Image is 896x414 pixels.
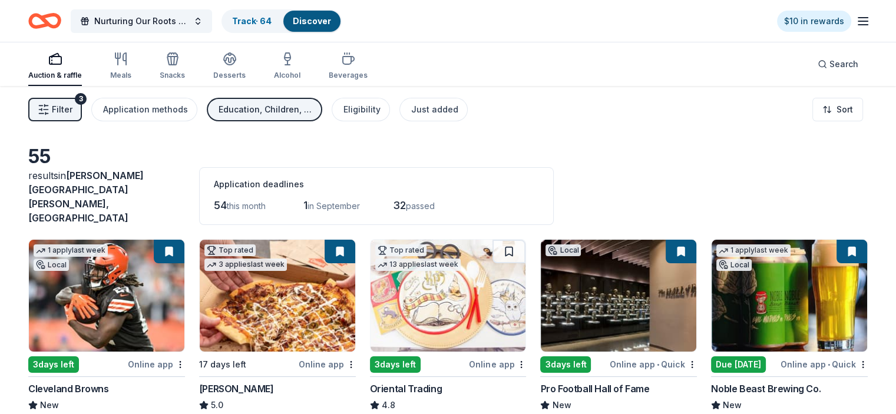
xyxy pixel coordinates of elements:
div: [PERSON_NAME] [199,382,274,396]
div: Alcohol [274,71,300,80]
button: Alcohol [274,47,300,86]
div: 13 applies last week [375,259,461,271]
div: Online app [128,357,185,372]
img: Image for Cleveland Browns [29,240,184,352]
img: Image for Pro Football Hall of Fame [541,240,696,352]
img: Image for Oriental Trading [371,240,526,352]
div: Local [545,244,581,256]
div: Auction & raffle [28,71,82,80]
span: Search [829,57,858,71]
a: Discover [293,16,331,26]
button: Application methods [91,98,197,121]
span: • [657,360,659,369]
div: Snacks [160,71,185,80]
span: in September [308,201,360,211]
div: Cleveland Browns [28,382,109,396]
span: passed [406,201,435,211]
a: Home [28,7,61,35]
div: 1 apply last week [34,244,108,257]
button: Snacks [160,47,185,86]
div: Education, Children, Poverty & Hunger, Environment & Sustainability, Health, Social Justice [219,102,313,117]
div: Local [716,259,752,271]
button: Beverages [329,47,368,86]
button: Search [808,52,868,76]
div: 3 [75,93,87,105]
div: 3 applies last week [204,259,287,271]
div: Local [34,259,69,271]
span: 54 [214,199,227,211]
span: 4.8 [382,398,395,412]
button: Filter3 [28,98,82,121]
span: 5.0 [211,398,223,412]
div: 55 [28,145,185,168]
span: New [40,398,59,412]
span: 1 [303,199,308,211]
span: this month [227,201,266,211]
button: Sort [812,98,863,121]
span: New [552,398,571,412]
div: Top rated [375,244,426,256]
a: Track· 64 [232,16,272,26]
div: Meals [110,71,131,80]
div: Oriental Trading [370,382,442,396]
span: in [28,170,144,224]
span: Nurturing Our Roots - Reaching for the Sky Dougbe River School Gala 2025 [94,14,189,28]
img: Image for Noble Beast Brewing Co. [712,240,867,352]
div: 3 days left [28,356,79,373]
div: 1 apply last week [716,244,791,257]
div: Just added [411,102,458,117]
button: Nurturing Our Roots - Reaching for the Sky Dougbe River School Gala 2025 [71,9,212,33]
button: Just added [399,98,468,121]
div: Pro Football Hall of Fame [540,382,649,396]
span: 32 [393,199,406,211]
div: Beverages [329,71,368,80]
div: Application methods [103,102,188,117]
button: Desserts [213,47,246,86]
button: Eligibility [332,98,390,121]
span: [PERSON_NAME][GEOGRAPHIC_DATA][PERSON_NAME], [GEOGRAPHIC_DATA] [28,170,144,224]
span: Sort [837,102,853,117]
div: Application deadlines [214,177,539,191]
span: • [828,360,830,369]
div: Online app [299,357,356,372]
div: Top rated [204,244,256,256]
div: results [28,168,185,225]
div: 17 days left [199,357,246,372]
button: Meals [110,47,131,86]
div: Online app Quick [781,357,868,372]
div: Eligibility [343,102,381,117]
span: New [723,398,742,412]
a: $10 in rewards [777,11,851,32]
button: Education, Children, Poverty & Hunger, Environment & Sustainability, Health, Social Justice [207,98,322,121]
div: Noble Beast Brewing Co. [711,382,821,396]
button: Track· 64Discover [221,9,342,33]
div: 3 days left [540,356,591,373]
button: Auction & raffle [28,47,82,86]
div: Online app Quick [610,357,697,372]
div: 3 days left [370,356,421,373]
div: Due [DATE] [711,356,766,373]
div: Online app [469,357,526,372]
div: Desserts [213,71,246,80]
span: Filter [52,102,72,117]
img: Image for Casey's [200,240,355,352]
